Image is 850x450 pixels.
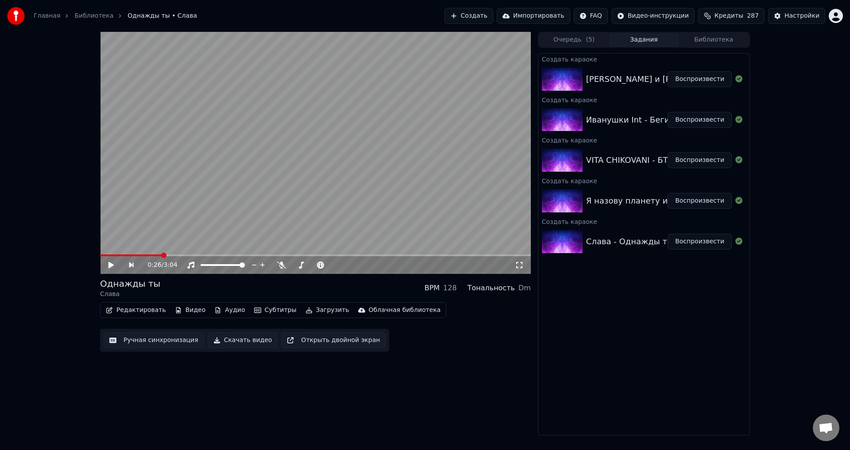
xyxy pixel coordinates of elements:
div: VITA CHIKOVANI - БТП 1 [586,154,682,166]
span: 0:26 [147,261,161,269]
button: Открыть двойной экран [281,332,386,348]
div: [PERSON_NAME] и [PERSON_NAME] - Это было красиво [586,73,812,85]
button: Воспроизвести [668,71,732,87]
div: Настройки [784,12,819,20]
button: Видео-инструкции [611,8,695,24]
div: Слава [100,290,160,299]
button: Импортировать [497,8,570,24]
div: / [147,261,169,269]
div: 128 [443,283,457,293]
button: Аудио [211,304,248,316]
div: Создать караоке [538,216,750,227]
button: Воспроизвести [668,152,732,168]
button: Воспроизвести [668,112,732,128]
button: Скачать видео [208,332,278,348]
nav: breadcrumb [34,12,197,20]
span: Кредиты [715,12,743,20]
div: Слава - Однажды ты [586,235,673,248]
div: Я назову планету именем твоим [PERSON_NAME] Ротару1 [586,195,828,207]
div: Создать караоке [538,175,750,186]
a: Главная [34,12,60,20]
button: Видео [171,304,209,316]
button: Библиотека [679,34,749,46]
button: FAQ [574,8,608,24]
button: Воспроизвести [668,193,732,209]
button: Очередь [539,34,609,46]
button: Создать [444,8,493,24]
button: Редактировать [102,304,170,316]
div: Создать караоке [538,94,750,105]
button: Настройки [768,8,825,24]
div: Создать караоке [538,135,750,145]
div: Тональность [467,283,515,293]
div: Dm [518,283,531,293]
a: Библиотека [74,12,113,20]
button: Ручная синхронизация [104,332,204,348]
button: Субтитры [251,304,300,316]
a: Открытый чат [813,415,839,441]
button: Кредиты287 [698,8,765,24]
button: Воспроизвести [668,234,732,250]
div: Иванушки Int - Беги, беги1 [586,114,699,126]
img: youka [7,7,25,25]
span: ( 5 ) [586,35,595,44]
div: BPM [425,283,440,293]
span: Однажды ты • Слава [127,12,197,20]
button: Загрузить [302,304,353,316]
span: 3:04 [163,261,177,269]
div: Создать караоке [538,54,750,64]
div: Облачная библиотека [369,306,441,315]
span: 287 [747,12,759,20]
div: Однажды ты [100,277,160,290]
button: Задания [609,34,679,46]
